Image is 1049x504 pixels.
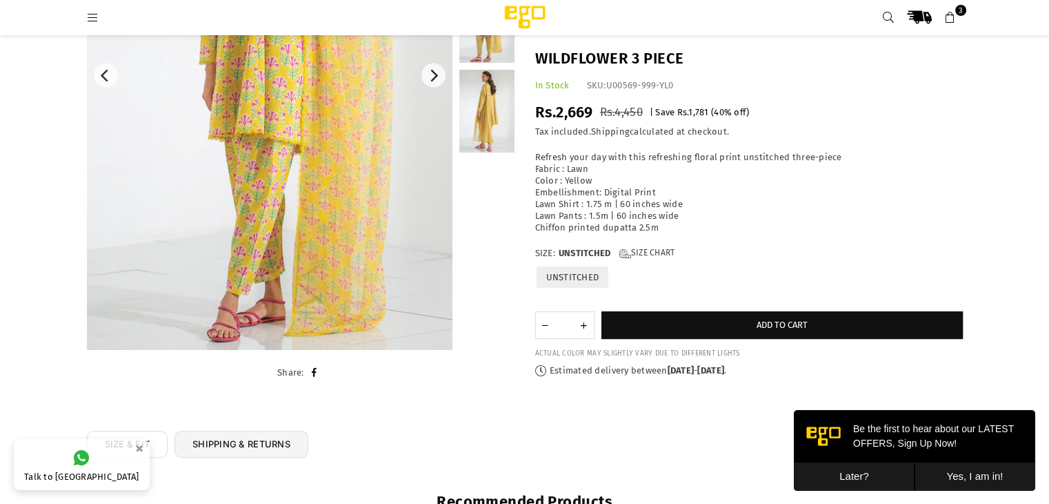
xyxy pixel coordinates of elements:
span: 3 [955,5,966,16]
p: Estimated delivery between - . [535,365,963,377]
button: Next [421,64,446,88]
a: SHIPPING & RETURNS [174,431,308,458]
span: ( % off) [711,107,749,117]
img: Ego [466,3,583,31]
time: [DATE] [668,365,695,376]
span: Save [655,107,675,117]
quantity-input: Quantity [535,311,595,339]
span: Rs.2,669 [535,103,593,122]
button: × [131,437,148,460]
label: UNSTITCHED [535,265,610,289]
a: Menu [81,12,106,22]
span: Add to cart [757,320,808,330]
a: Size Chart [619,248,675,260]
label: Size: [535,248,963,260]
time: [DATE] [697,365,724,376]
span: | [650,107,653,117]
a: Talk to [GEOGRAPHIC_DATA] [14,439,150,490]
span: U00569-999-YL0 [606,80,674,90]
iframe: webpush-onsite [794,410,1035,490]
span: Share: [277,367,304,378]
a: 3 [938,5,963,30]
span: Rs.1,781 [677,107,709,117]
button: Yes, I am in! [121,52,241,81]
span: Rs.4,450 [600,105,643,119]
a: Shipping [591,126,630,137]
button: Add to cart [601,311,963,339]
button: Previous [94,64,118,88]
span: In Stock [535,80,570,90]
div: ACTUAL COLOR MAY SLIGHTLY VARY DUE TO DIFFERENT LIGHTS [535,349,963,358]
a: Search [876,5,901,30]
div: Refresh your day with this refreshing floral print unstitched three-piece Fabric : Lawn Color : Y... [535,152,963,233]
div: SKU: [587,80,674,92]
div: Tax included. calculated at checkout. [535,126,963,138]
span: UNSTITCHED [559,248,611,260]
a: SIZE & FIT [87,431,168,458]
span: 40 [714,107,724,117]
h1: Wildflower 3 piece [535,48,963,70]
